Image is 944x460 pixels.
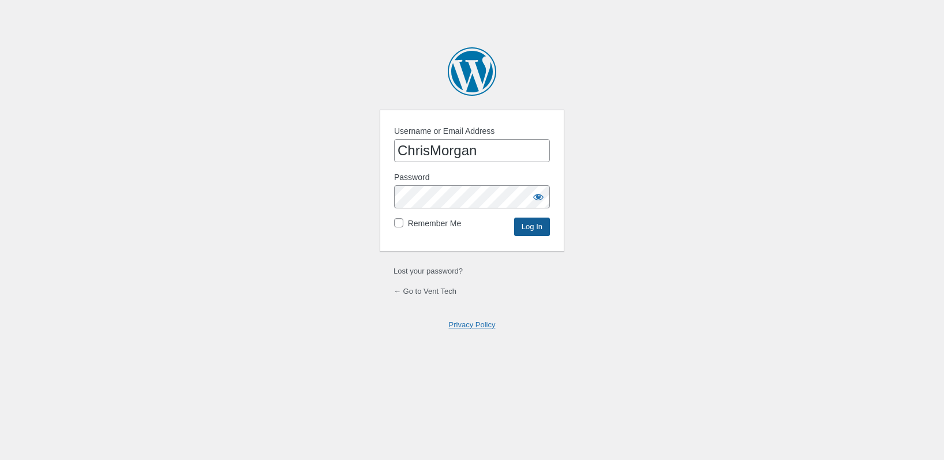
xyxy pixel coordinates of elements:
label: Password [394,171,429,184]
input: Log In [514,218,550,236]
label: Username or Email Address [394,125,495,137]
a: Privacy Policy [449,320,496,329]
a: ← Go to Vent Tech [394,287,456,296]
a: Powered by WordPress [448,47,496,96]
label: Remember Me [408,218,462,230]
a: Lost your password? [394,267,463,275]
button: Show password [527,185,550,208]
